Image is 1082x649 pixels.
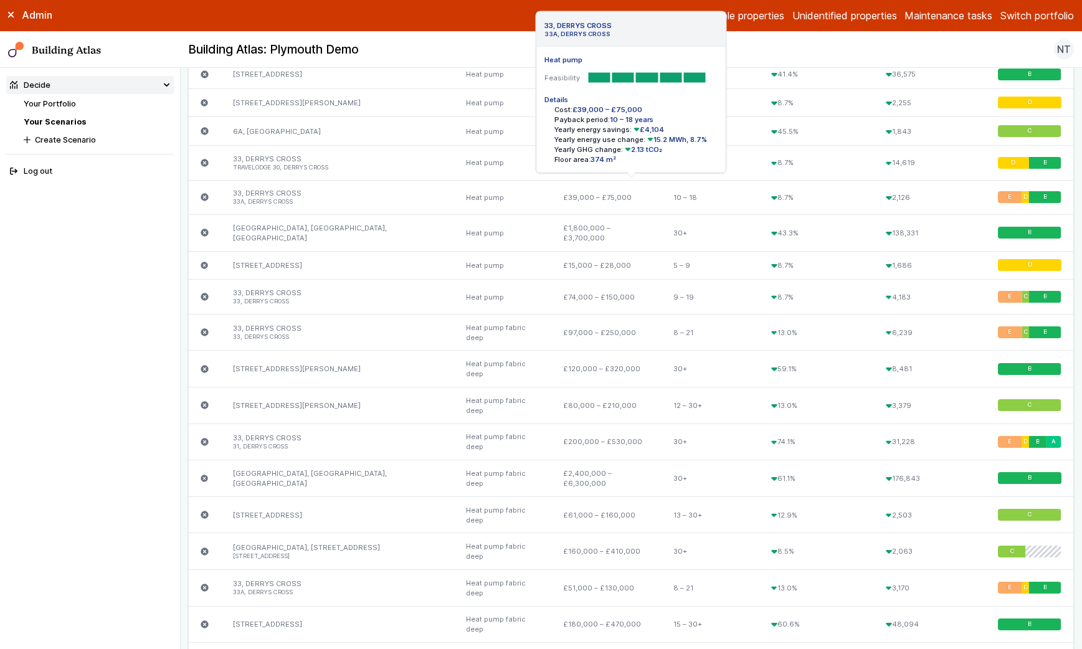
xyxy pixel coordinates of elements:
span: B [1043,293,1047,301]
div: Heat pump [453,60,551,88]
div: £97,000 – £250,000 [551,314,662,351]
div: Heat pump fabric deep [453,351,551,387]
div: 176,843 [874,460,985,497]
span: B [1043,328,1047,336]
div: 15 – 30+ [662,606,759,643]
div: Heat pump fabric deep [453,424,551,460]
div: Heat pump [453,280,551,314]
button: Create Scenario [20,131,174,149]
a: 33, DERRYS CROSS 31, DERRYS CROSS [233,433,442,451]
div: 8 – 21 [662,314,759,351]
a: 33, DERRYS CROSS 33, DERRYS CROSS [233,288,442,306]
div: 36,575 [874,60,985,88]
div: 9 – 19 [662,280,759,314]
div: £1,800,000 – £3,700,000 [551,215,662,252]
div: £15,000 – £28,000 [551,251,662,280]
span: D [1023,584,1028,592]
span: B [1043,193,1047,201]
a: 6A, [GEOGRAPHIC_DATA] [233,127,321,136]
div: Heat pump fabric deep [453,496,551,533]
li: 33A, DERRYS CROSS [544,30,612,38]
div: 60.6% [759,606,874,643]
div: £61,000 – £160,000 [551,496,662,533]
div: 33, DERRYS CROSS [544,20,612,38]
div: 8.5% [759,533,874,570]
span: B [1036,438,1040,446]
div: Heat pump fabric deep [453,569,551,606]
a: [STREET_ADDRESS] [233,70,302,78]
div: Heat pump fabric deep [453,533,551,570]
a: 33, DERRYS CROSS 33A, DERRYS CROSS [233,189,442,206]
span: £4,104 [632,125,664,134]
li: [STREET_ADDRESS] [233,552,442,561]
div: 2,255 [874,88,985,117]
div: £80,000 – £210,000 [551,387,662,424]
div: 30+ [662,215,759,252]
div: Heat pump fabric deep [453,606,551,643]
span: E [1008,328,1012,336]
span: 10 – 18 years [610,115,653,124]
span: B [1028,475,1032,483]
div: 30+ [662,351,759,387]
li: Floor area: [554,154,718,164]
a: Your Scenarios [24,117,86,126]
div: Heat pump [453,88,551,117]
span: 374 m² [591,155,616,164]
div: £2,400,000 – £6,300,000 [551,460,662,497]
li: Cost: [554,105,718,115]
div: 30+ [662,460,759,497]
span: E [1008,438,1012,446]
div: £51,000 – £130,000 [551,569,662,606]
span: B [1043,159,1047,167]
h5: Details [544,95,718,105]
div: Heat pump fabric deep [453,314,551,351]
div: 59.1% [759,351,874,387]
a: Your Portfolio [24,99,76,108]
div: 45.5% [759,117,874,146]
img: main-0bbd2752.svg [8,42,24,58]
span: C [1027,127,1032,135]
div: Heat pump [453,117,551,146]
div: 8.7% [759,146,874,180]
li: 33A, DERRYS CROSS [233,198,442,206]
a: Portfolios [622,8,667,23]
button: NT [1054,39,1074,59]
button: Switch portfolio [1000,8,1074,23]
div: 13 – 30+ [662,496,759,533]
div: 31,228 [874,424,985,460]
div: Heat pump fabric deep [453,387,551,424]
span: E [1008,584,1012,592]
div: 61.1% [759,460,874,497]
div: Heat pump fabric deep [453,460,551,497]
span: B [1028,365,1032,373]
div: £120,000 – £320,000 [551,351,662,387]
div: Heat pump [453,251,551,280]
div: 1,843 [874,117,985,146]
li: Payback period: [554,115,718,125]
li: Yearly energy use change: [554,135,718,144]
a: [STREET_ADDRESS] [233,511,302,519]
li: Yearly energy savings: [554,125,718,135]
div: £200,000 – £530,000 [551,424,662,460]
div: 138,331 [874,215,985,252]
a: [GEOGRAPHIC_DATA], [GEOGRAPHIC_DATA], [GEOGRAPHIC_DATA] [233,224,387,242]
div: 48,094 [874,606,985,643]
div: 13.0% [759,314,874,351]
div: 3,379 [874,387,985,424]
div: £180,000 – £470,000 [551,606,662,643]
a: 33, DERRYS CROSS TRAVELODGE 30, DERRYS CROSS [233,154,442,172]
a: Maintenance tasks [904,8,992,23]
a: [STREET_ADDRESS] [233,261,302,270]
li: 33, DERRYS CROSS [233,298,442,306]
a: [STREET_ADDRESS] [233,620,302,628]
div: 13.0% [759,387,874,424]
a: [STREET_ADDRESS][PERSON_NAME] [233,401,361,410]
div: Heat pump [453,180,551,214]
span: D [1027,99,1032,107]
div: Heat pump [453,146,551,180]
div: 5 – 9 [662,251,759,280]
span: C [1023,328,1028,336]
div: Heat pump [453,215,551,252]
h5: Heat pump [544,55,718,65]
span: C [1023,293,1028,301]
